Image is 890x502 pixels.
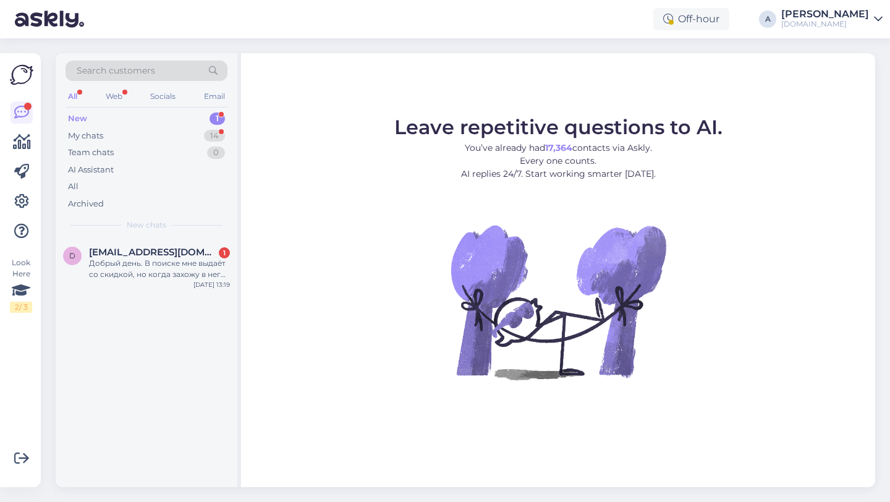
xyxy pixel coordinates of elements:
div: New [68,113,87,125]
p: You’ve already had contacts via Askly. Every one counts. AI replies 24/7. Start working smarter [... [394,142,723,181]
div: Look Here [10,257,32,313]
div: Email [201,88,227,104]
div: 1 [210,113,225,125]
div: Archived [68,198,104,210]
div: [DOMAIN_NAME] [781,19,869,29]
div: A [759,11,776,28]
a: [PERSON_NAME][DOMAIN_NAME] [781,9,883,29]
div: [DATE] 13:19 [193,280,230,289]
div: Socials [148,88,178,104]
span: d [69,251,75,260]
div: Team chats [68,147,114,159]
div: 14 [204,130,225,142]
div: All [68,181,78,193]
span: Leave repetitive questions to AI. [394,115,723,139]
span: Search customers [77,64,155,77]
b: 17,364 [545,142,572,153]
div: Off-hour [653,8,729,30]
div: AI Assistant [68,164,114,176]
div: My chats [68,130,103,142]
div: 0 [207,147,225,159]
img: No Chat active [447,190,669,413]
div: Web [103,88,125,104]
img: Askly Logo [10,63,33,87]
div: [PERSON_NAME] [781,9,869,19]
div: 1 [219,247,230,258]
span: New chats [127,219,166,231]
div: 2 / 3 [10,302,32,313]
span: d.korobyak@gmail.com [89,247,218,258]
div: All [66,88,80,104]
div: Добрый день. В поиске мне выдаёт со скидкой, но когда захожу в него, то идёт по полной цене. Game... [89,258,230,280]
